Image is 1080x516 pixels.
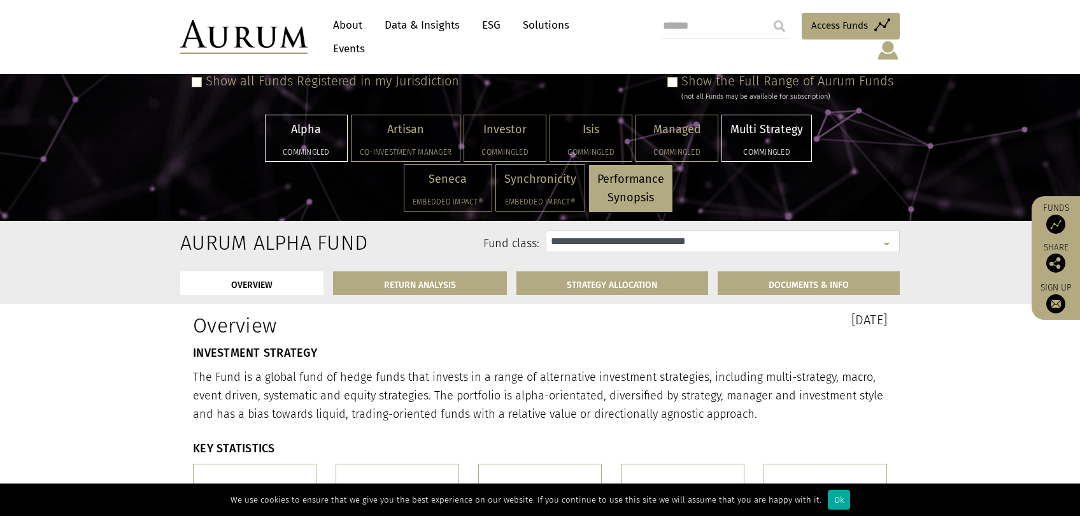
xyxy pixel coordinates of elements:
input: Submit [767,13,792,39]
p: Synchronicity [504,170,576,189]
a: Access Funds [802,13,900,39]
div: Ok [828,490,850,510]
a: Funds [1038,203,1074,234]
a: Solutions [516,13,576,37]
h5: Embedded Impact® [413,198,483,206]
p: The Fund is a global fund of hedge funds that invests in a range of alternative investment strate... [193,368,887,423]
label: Fund class: [303,236,539,252]
h3: [DATE] [550,313,887,326]
a: STRATEGY ALLOCATION [516,271,709,295]
div: (not all Funds may be available for subscription) [681,91,893,103]
h5: Commingled [558,148,623,156]
a: DOCUMENTS & INFO [718,271,900,295]
h5: Commingled [274,148,339,156]
a: About [327,13,369,37]
p: Performance Synopsis [597,170,664,207]
a: ESG [476,13,507,37]
h5: Commingled [730,148,803,156]
label: Show all Funds Registered in my Jurisdiction [206,73,459,89]
p: Investor [472,120,537,139]
p: Managed [644,120,709,139]
p: Artisan [360,120,451,139]
img: Access Funds [1046,215,1065,234]
img: Aurum [180,20,308,54]
a: Events [327,37,365,61]
strong: INVESTMENT STRATEGY [193,346,317,360]
img: Share this post [1046,254,1065,273]
img: account-icon.svg [876,39,900,61]
a: Sign up [1038,282,1074,313]
p: Alpha [274,120,339,139]
h5: Embedded Impact® [504,198,576,206]
h5: Commingled [644,148,709,156]
img: Sign up to our newsletter [1046,294,1065,313]
h5: Co-investment Manager [360,148,451,156]
label: Show the Full Range of Aurum Funds [681,73,893,89]
h2: Aurum Alpha Fund [180,231,284,255]
span: Access Funds [811,18,868,33]
h1: Overview [193,313,530,338]
p: Multi Strategy [730,120,803,139]
p: Seneca [413,170,483,189]
a: Data & Insights [378,13,466,37]
p: Isis [558,120,623,139]
h5: Commingled [472,148,537,156]
a: RETURN ANALYSIS [333,271,507,295]
div: Share [1038,243,1074,273]
strong: KEY STATISTICS [193,441,275,455]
